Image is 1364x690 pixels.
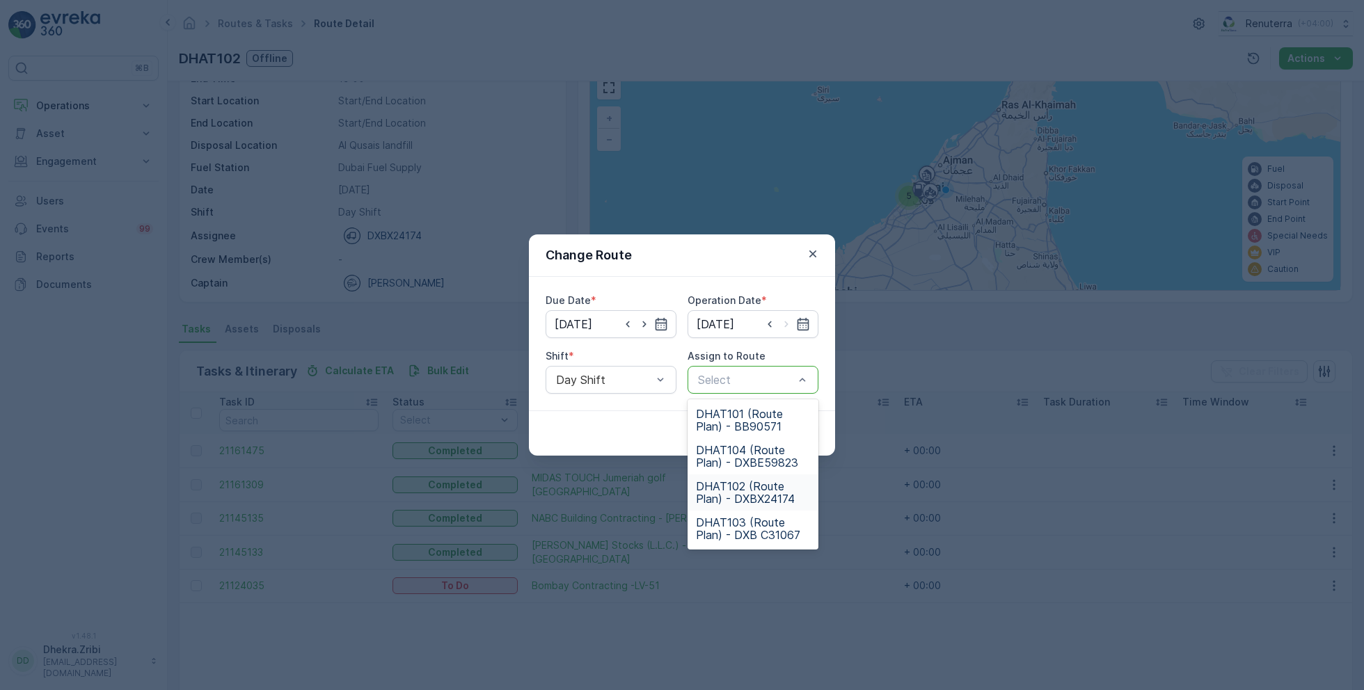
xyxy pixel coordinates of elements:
[696,444,810,469] span: DHAT104 (Route Plan) - DXBE59823
[696,408,810,433] span: DHAT101 (Route Plan) - BB90571
[546,310,676,338] input: dd/mm/yyyy
[688,310,818,338] input: dd/mm/yyyy
[688,294,761,306] label: Operation Date
[698,371,794,388] p: Select
[546,350,569,362] label: Shift
[696,480,810,505] span: DHAT102 (Route Plan) - DXBX24174
[696,516,810,541] span: DHAT103 (Route Plan) - DXB C31067
[688,350,766,362] label: Assign to Route
[546,294,591,306] label: Due Date
[546,246,632,265] p: Change Route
